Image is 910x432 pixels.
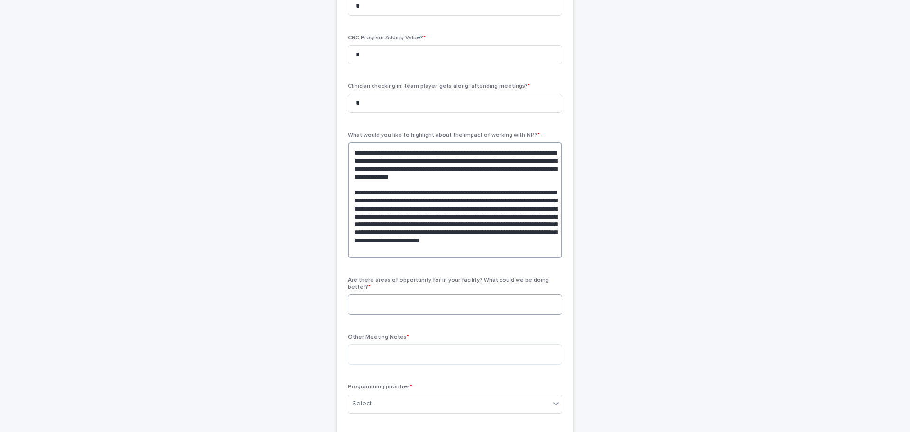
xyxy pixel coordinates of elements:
span: Programming priorities [348,384,412,390]
span: What would you like to highlight about the impact of working with NP? [348,132,540,138]
span: CRC Program Adding Value? [348,35,426,41]
span: Clinician checking in, team player, gets along, attending meetings? [348,83,530,89]
span: Other Meeting Notes [348,334,409,340]
div: Select... [352,399,376,409]
span: Are there areas of opportunity for in your facility? What could we be doing better? [348,277,549,290]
